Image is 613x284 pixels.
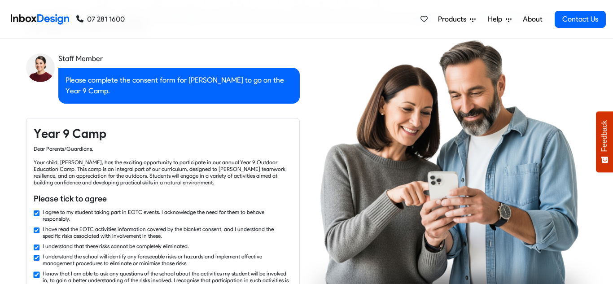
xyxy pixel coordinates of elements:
span: Help [488,14,506,25]
div: Dear Parents/Guardians, Your child, [PERSON_NAME], has the exciting opportunity to participate in... [34,145,292,186]
a: About [520,10,545,28]
img: staff_avatar.png [26,53,55,82]
label: I have read the EOTC activities information covered by the blanket consent, and I understand the ... [43,226,292,239]
span: Products [438,14,470,25]
a: Products [434,10,479,28]
a: 07 281 1600 [76,14,125,25]
a: Help [484,10,515,28]
label: I understand the school will identify any foreseeable risks or hazards and implement effective ma... [43,253,292,267]
h6: Please tick to agree [34,193,292,205]
h4: Year 9 Camp [34,126,292,142]
a: Contact Us [555,11,606,28]
label: I agree to my student taking part in EOTC events. I acknowledge the need for them to behave respo... [43,209,292,222]
span: Feedback [600,120,609,152]
button: Feedback - Show survey [596,111,613,172]
div: Staff Member [58,53,300,64]
label: I understand that these risks cannot be completely eliminated. [43,243,189,249]
div: Please complete the consent form for [PERSON_NAME] to go on the Year 9 Camp. [58,68,300,104]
